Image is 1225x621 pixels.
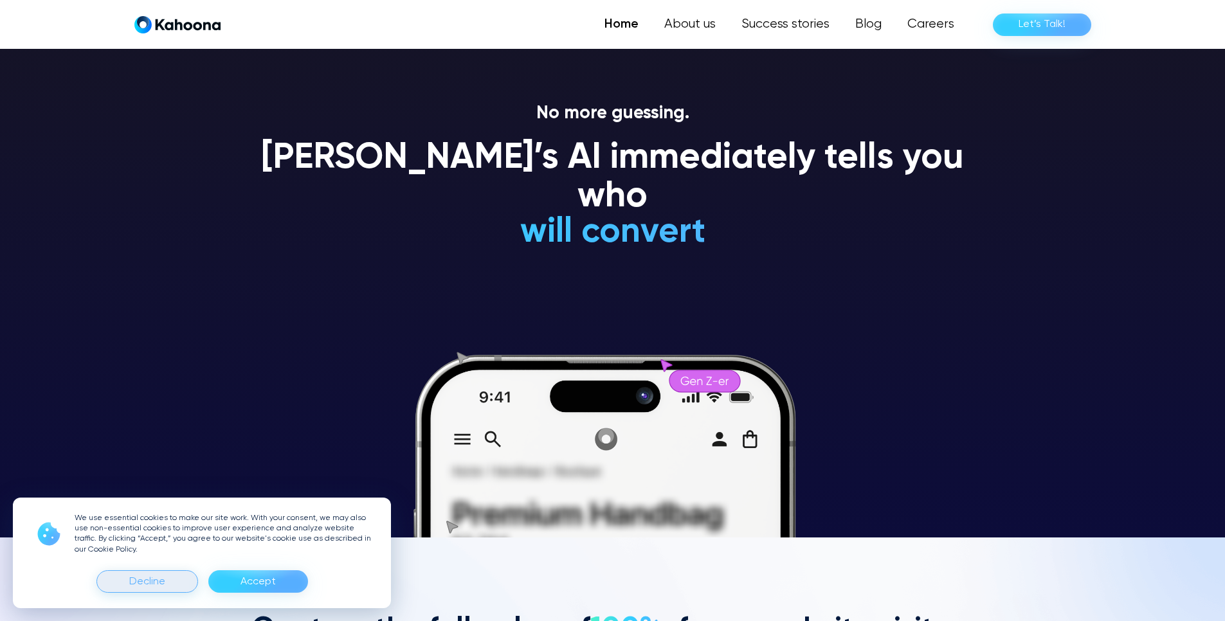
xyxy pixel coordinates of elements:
a: Let’s Talk! [993,14,1091,36]
a: Careers [894,12,967,37]
h1: [PERSON_NAME]’s AI immediately tells you who [246,139,979,216]
a: Home [592,12,651,37]
a: Blog [842,12,894,37]
div: Decline [96,570,198,593]
div: Let’s Talk! [1019,14,1066,35]
p: We use essential cookies to make our site work. With your consent, we may also use non-essential ... [75,513,376,555]
a: About us [651,12,729,37]
h1: will convert [423,213,802,251]
div: Accept [208,570,308,593]
div: Decline [129,571,165,592]
a: home [134,15,221,34]
g: Gen Z-er [681,377,729,385]
p: No more guessing. [246,103,979,125]
div: Accept [240,571,276,592]
a: Success stories [729,12,842,37]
